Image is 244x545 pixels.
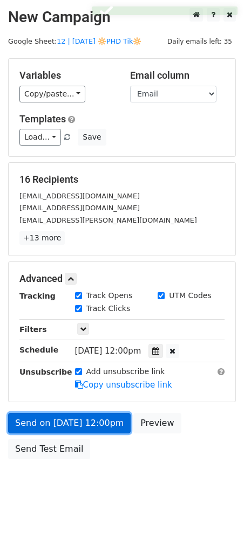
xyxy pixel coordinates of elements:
h5: Email column [130,70,225,81]
a: Send Test Email [8,439,90,459]
small: [EMAIL_ADDRESS][DOMAIN_NAME] [19,204,140,212]
h2: New Campaign [8,8,236,26]
small: [EMAIL_ADDRESS][PERSON_NAME][DOMAIN_NAME] [19,216,197,224]
a: Load... [19,129,61,146]
a: +13 more [19,231,65,245]
a: Templates [19,113,66,125]
iframe: Chat Widget [190,493,244,545]
small: [EMAIL_ADDRESS][DOMAIN_NAME] [19,192,140,200]
h5: Advanced [19,273,225,285]
strong: Unsubscribe [19,368,72,376]
a: Preview [133,413,181,433]
a: Copy/paste... [19,86,85,102]
span: [DATE] 12:00pm [75,346,141,356]
small: Google Sheet: [8,37,141,45]
label: Track Opens [86,290,133,301]
label: Track Clicks [86,303,131,314]
strong: Tracking [19,292,56,300]
button: Save [78,129,106,146]
strong: Schedule [19,346,58,354]
h5: Variables [19,70,114,81]
label: Add unsubscribe link [86,366,165,377]
a: Copy unsubscribe link [75,380,172,390]
strong: Filters [19,325,47,334]
label: UTM Codes [169,290,211,301]
span: Daily emails left: 35 [164,36,236,47]
h5: 16 Recipients [19,174,225,185]
a: 12 | [DATE] 🔆PHD Tik🔆 [57,37,141,45]
a: Send on [DATE] 12:00pm [8,413,131,433]
a: Daily emails left: 35 [164,37,236,45]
